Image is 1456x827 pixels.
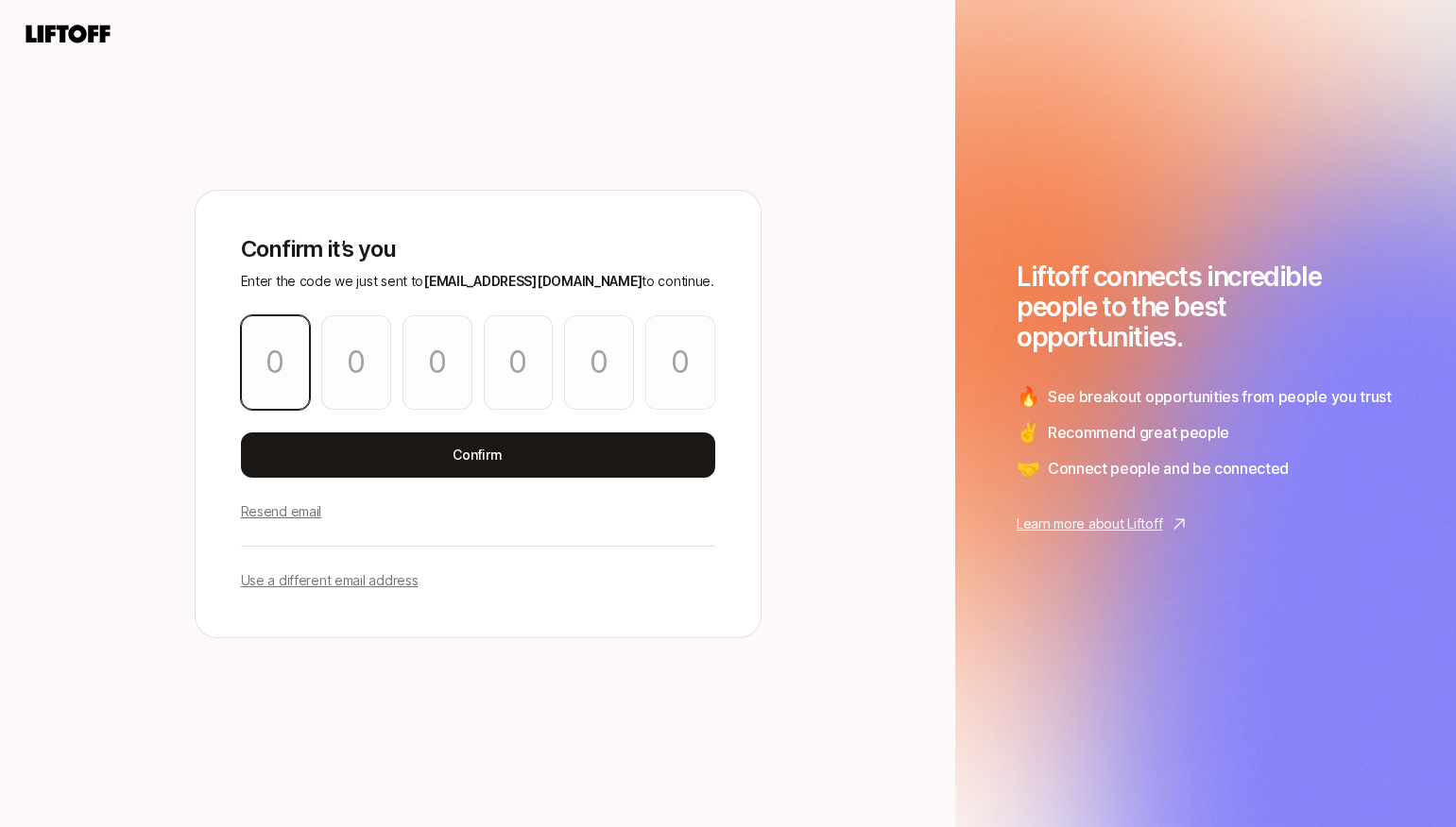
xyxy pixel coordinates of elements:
span: See breakout opportunities from people you trust [1048,384,1392,409]
input: Please enter OTP character 1 [241,315,311,410]
input: Please enter OTP character 4 [484,315,554,410]
h1: Liftoff connects incredible people to the best opportunities. [1017,262,1395,352]
span: ✌️ [1017,418,1040,447]
p: Enter the code we just sent to to continue. [241,270,715,293]
p: Use a different email address [241,569,419,592]
input: Please enter OTP character 5 [564,315,634,410]
p: Resend email [241,500,322,523]
p: Learn more about Liftoff [1017,513,1162,535]
input: Please enter OTP character 3 [403,315,472,410]
span: 🔥 [1017,382,1040,411]
input: Please enter OTP character 6 [645,315,715,410]
span: [EMAIL_ADDRESS][DOMAIN_NAME] [423,273,642,289]
span: 🤝 [1017,454,1040,482]
p: Confirm it’s you [241,236,715,262]
button: Confirm [241,432,715,478]
a: Learn more about Liftoff [1017,513,1395,535]
input: Please enter OTP character 2 [321,315,391,410]
span: Recommend great people [1048,420,1229,445]
span: Connect people and be connected [1048,456,1289,481]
